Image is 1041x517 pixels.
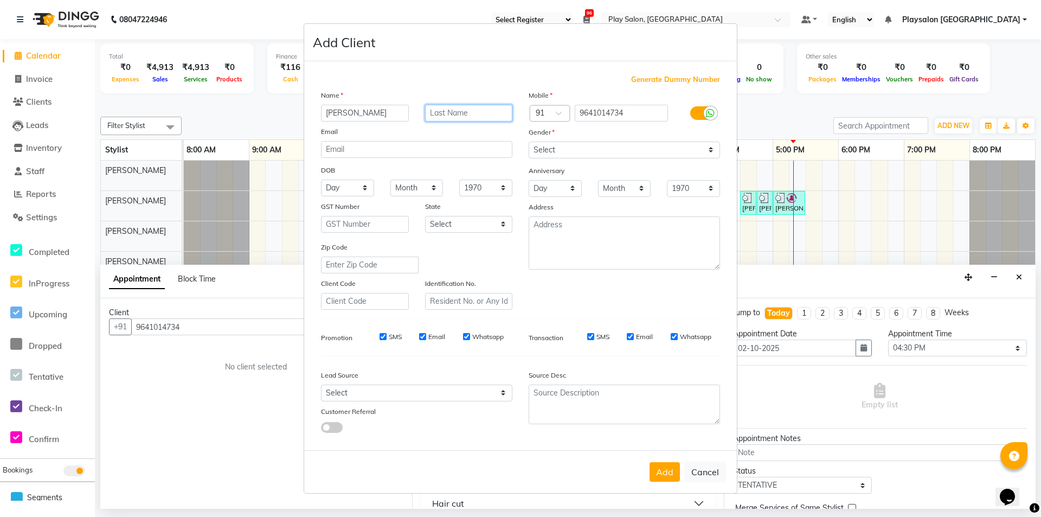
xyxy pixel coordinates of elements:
[321,333,352,343] label: Promotion
[636,332,653,342] label: Email
[680,332,711,342] label: Whatsapp
[321,141,512,158] input: Email
[321,293,409,310] input: Client Code
[321,165,335,175] label: DOB
[684,462,726,482] button: Cancel
[321,257,419,273] input: Enter Zip Code
[321,127,338,137] label: Email
[425,105,513,122] input: Last Name
[389,332,402,342] label: SMS
[425,202,441,212] label: State
[321,242,348,252] label: Zip Code
[428,332,445,342] label: Email
[631,74,720,85] span: Generate Dummy Number
[321,216,409,233] input: GST Number
[596,332,609,342] label: SMS
[321,371,358,380] label: Lead Source
[472,332,504,342] label: Whatsapp
[321,105,409,122] input: First Name
[321,202,359,212] label: GST Number
[575,105,669,122] input: Mobile
[529,202,554,212] label: Address
[529,91,552,100] label: Mobile
[321,279,356,289] label: Client Code
[650,462,680,482] button: Add
[321,91,343,100] label: Name
[425,293,513,310] input: Resident No. or Any Id
[529,333,563,343] label: Transaction
[321,407,376,417] label: Customer Referral
[313,33,375,52] h4: Add Client
[529,127,555,137] label: Gender
[425,279,476,289] label: Identification No.
[529,371,566,380] label: Source Desc
[529,166,564,176] label: Anniversary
